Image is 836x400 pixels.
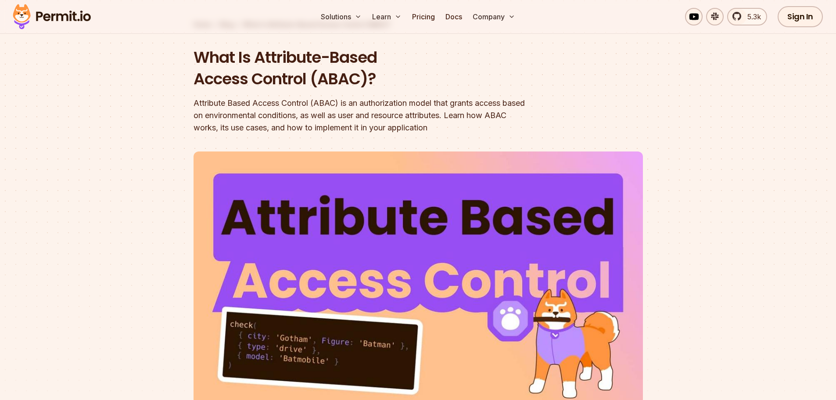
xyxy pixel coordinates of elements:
button: Solutions [317,8,365,25]
img: Permit logo [9,2,95,32]
button: Learn [369,8,405,25]
h1: What Is Attribute-Based Access Control (ABAC)? [194,47,531,90]
a: 5.3k [727,8,767,25]
div: Attribute Based Access Control (ABAC) is an authorization model that grants access based on envir... [194,97,531,134]
span: 5.3k [742,11,761,22]
button: Company [469,8,519,25]
a: Pricing [409,8,438,25]
a: Sign In [778,6,823,27]
a: Docs [442,8,466,25]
